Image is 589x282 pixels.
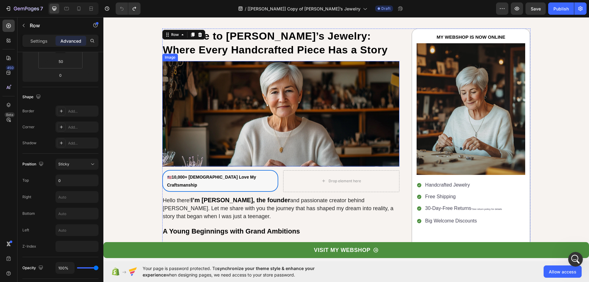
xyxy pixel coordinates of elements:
[56,262,74,273] input: Auto
[225,161,258,166] div: Drop element here
[22,108,34,114] div: Border
[313,26,422,158] img: gempages_574260278791767086-29552f06-4ff0-433e-8d87-0201cc992465.webp
[56,191,98,203] input: Auto
[143,266,315,277] span: synchronize your theme style & enhance your experience
[60,180,88,186] span: Hello there!
[22,194,31,200] div: Right
[549,268,576,275] span: Allow access
[5,112,15,117] div: Beta
[248,6,360,12] span: [[PERSON_NAME]] Copy of [PERSON_NAME]’s Jewelry
[6,65,15,70] div: 450
[56,175,98,186] input: Auto
[22,124,35,130] div: Corner
[103,17,589,261] iframe: Design area
[553,6,569,12] div: Publish
[56,225,98,236] input: Auto
[88,179,187,186] strong: I’m [PERSON_NAME], the founder
[22,211,35,216] div: Bottom
[68,141,97,146] div: Add...
[40,5,43,12] p: 7
[68,125,97,130] div: Add...
[22,93,42,101] div: Shape
[60,180,290,202] span: and passionate creator behind [PERSON_NAME]. Let me share with you the journey that has shaped my...
[143,265,339,278] span: Your page is password protected. To when designing pages, we need access to your store password.
[322,188,398,195] p: 30-Day-Free Returns
[22,160,45,168] div: Position
[30,38,48,44] p: Settings
[525,2,546,15] button: Save
[54,71,67,80] input: 0
[22,227,29,233] div: Left
[22,264,44,272] div: Opacity
[2,2,46,15] button: 7
[368,191,398,193] span: *See return policy for details
[210,228,267,238] p: VISIT MY WEBSHOP
[22,140,37,146] div: Shadow
[58,162,69,166] span: Sticky
[60,38,81,44] p: Advanced
[22,178,29,183] div: Top
[544,265,582,278] button: Allow access
[531,6,541,11] span: Save
[60,210,295,218] p: A Young Beginnings with Grand Ambitions
[67,15,77,20] div: Row
[548,2,574,15] button: Publish
[55,57,67,66] input: 50px
[30,22,82,29] p: Row
[322,176,398,183] p: Free Shipping
[568,252,583,267] iframe: Intercom live chat
[116,2,141,15] div: Undo/Redo
[56,159,98,170] button: Sticky
[22,244,36,249] div: Z-Index
[314,17,422,23] p: MY WEBSHOP IS NOW ONLINE
[381,6,391,11] span: Draft
[322,165,398,171] p: Handcrafted Jewelry
[245,6,246,12] span: /
[68,109,97,114] div: Add...
[56,208,98,219] input: Auto
[322,201,398,207] p: Big Welcome Discounts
